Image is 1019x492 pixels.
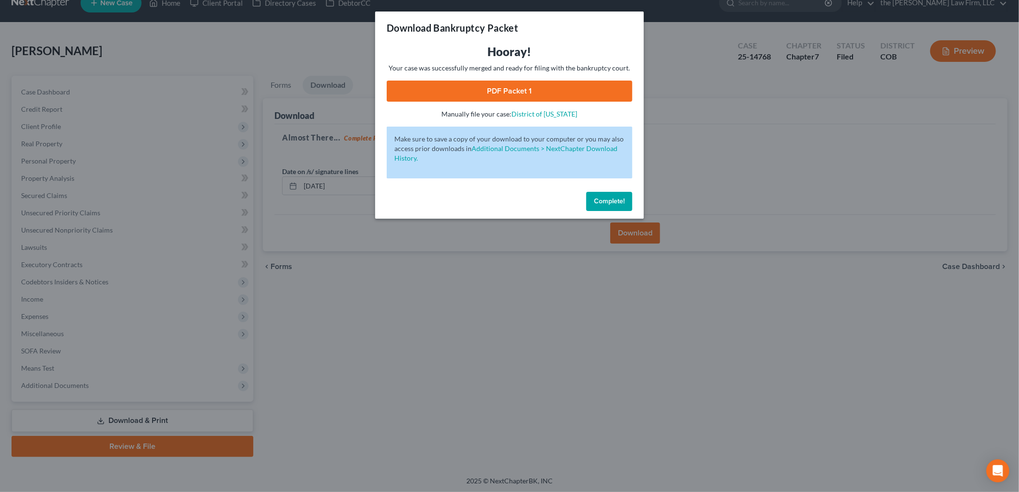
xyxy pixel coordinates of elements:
[394,144,617,162] a: Additional Documents > NextChapter Download History.
[986,459,1009,482] div: Open Intercom Messenger
[387,21,518,35] h3: Download Bankruptcy Packet
[594,197,625,205] span: Complete!
[512,110,578,118] a: District of [US_STATE]
[387,63,632,73] p: Your case was successfully merged and ready for filing with the bankruptcy court.
[387,109,632,119] p: Manually file your case:
[387,81,632,102] a: PDF Packet 1
[394,134,625,163] p: Make sure to save a copy of your download to your computer or you may also access prior downloads in
[387,44,632,59] h3: Hooray!
[586,192,632,211] button: Complete!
